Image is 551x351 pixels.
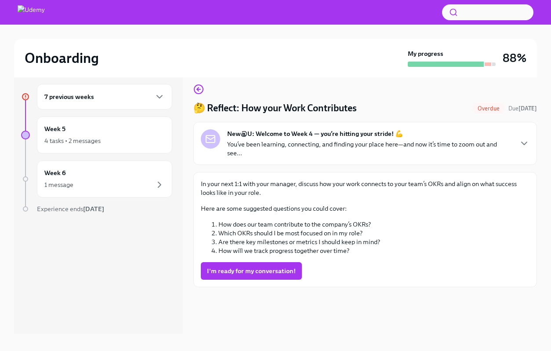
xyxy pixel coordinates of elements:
strong: [DATE] [518,105,537,112]
strong: My progress [408,49,443,58]
span: I'm ready for my conversation! [207,267,296,275]
div: 1 message [44,180,73,189]
p: You’ve been learning, connecting, and finding your place here—and now it’s time to zoom out and s... [227,140,512,157]
h6: Week 5 [44,124,65,134]
strong: [DATE] [83,205,104,213]
li: How will we track progress together over time? [218,246,529,255]
h4: 🤔 Reflect: How your Work Contributes [193,102,357,115]
a: Week 61 message [21,161,172,197]
a: Week 54 tasks • 2 messages [21,117,172,154]
h6: Week 6 [44,168,66,178]
img: Udemy [18,5,45,19]
span: Experience ends [37,205,104,213]
span: Overdue [472,105,505,112]
li: Which OKRs should I be most focused on in my role? [218,229,529,238]
span: September 20th, 2025 11:00 [508,104,537,113]
div: 4 tasks • 2 messages [44,136,101,145]
p: Here are some suggested questions you could cover: [201,204,529,213]
button: I'm ready for my conversation! [201,262,302,280]
h6: 7 previous weeks [44,92,94,102]
li: Are there key milestones or metrics I should keep in mind? [218,238,529,246]
h3: 88% [503,50,526,66]
h2: Onboarding [25,49,99,67]
p: In your next 1:1 with your manager, discuss how your work connects to your team’s OKRs and align ... [201,179,529,197]
span: Due [508,105,537,112]
div: 7 previous weeks [37,84,172,110]
strong: New@U: Welcome to Week 4 — you’re hitting your stride! 💪 [227,129,403,138]
li: How does our team contribute to the company’s OKRs? [218,220,529,229]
